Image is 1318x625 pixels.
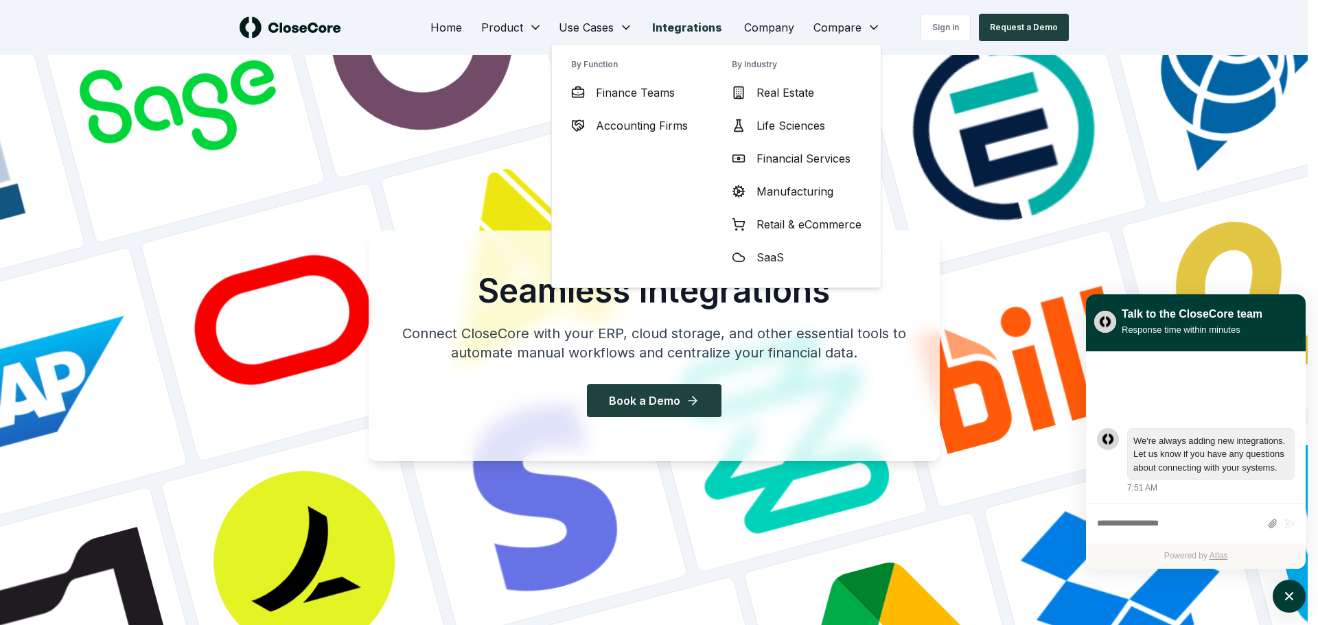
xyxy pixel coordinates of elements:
[1122,306,1262,322] div: Talk to the CloseCore team
[560,109,699,142] a: Accounting Firms
[721,109,872,142] a: Life Sciences
[721,175,872,208] a: Manufacturing
[1086,294,1306,569] div: atlas-window
[1097,511,1295,536] div: atlas-composer
[1127,428,1295,495] div: Wednesday, August 27, 7:51 AM
[1127,428,1295,481] div: atlas-message-bubble
[756,84,814,101] span: Real Estate
[1267,518,1277,530] button: Attach files by clicking or dropping files here
[756,216,862,233] span: Retail & eCommerce
[1097,428,1295,495] div: atlas-message
[756,249,784,266] span: SaaS
[560,76,699,109] a: Finance Teams
[1122,322,1262,337] div: Response time within minutes
[721,208,872,241] a: Retail & eCommerce
[756,183,833,200] span: Manufacturing
[596,84,675,101] span: Finance Teams
[560,58,699,76] h3: By Function
[1086,352,1306,569] div: atlas-ticket
[756,150,851,167] span: Financial Services
[596,117,688,134] span: Accounting Firms
[1210,551,1228,561] a: Atlas
[721,241,872,274] a: SaaS
[721,142,872,175] a: Financial Services
[1097,428,1119,450] div: atlas-message-author-avatar
[1086,543,1306,569] div: Powered by
[1094,311,1116,333] img: yblje5SQxOoZuw2TcITt_icon.png
[721,76,872,109] a: Real Estate
[1133,434,1288,475] div: atlas-message-text
[721,58,872,76] h3: By Industry
[756,117,825,134] span: Life Sciences
[1127,482,1157,494] div: 7:51 AM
